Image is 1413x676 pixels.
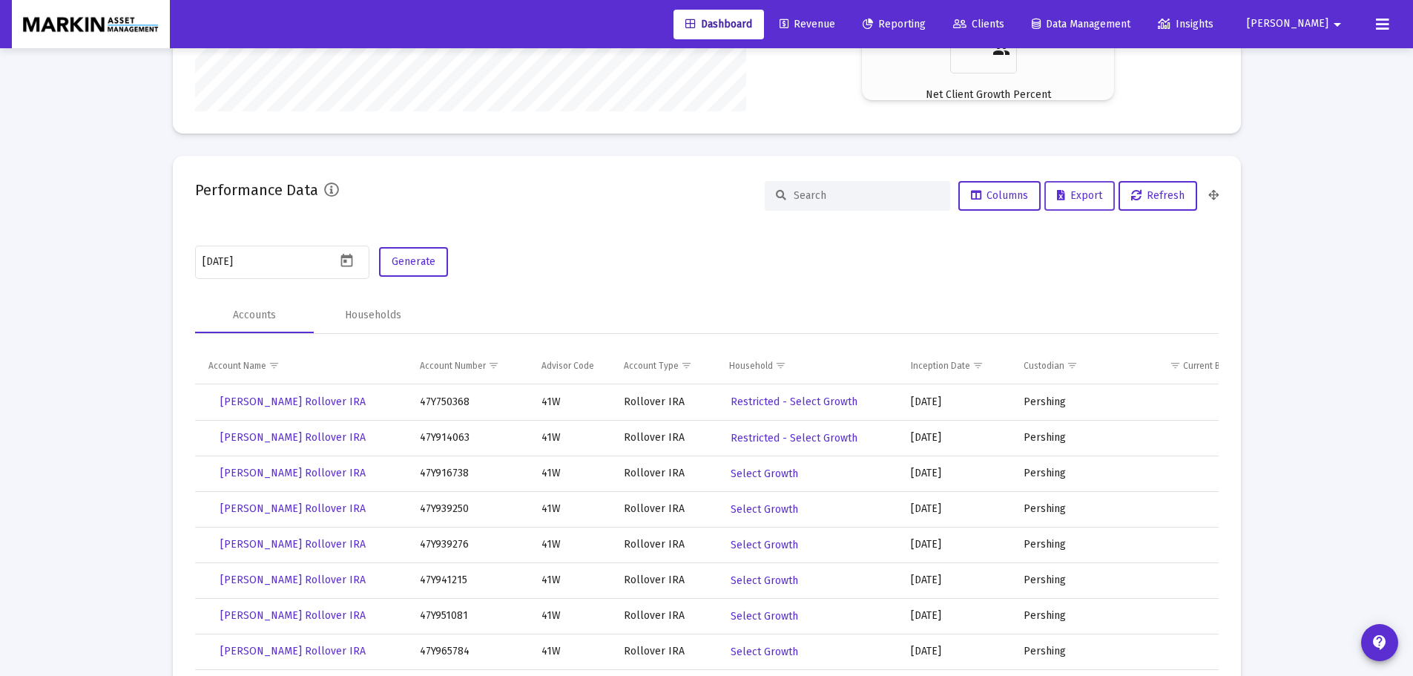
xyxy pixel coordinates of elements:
[673,10,764,39] a: Dashboard
[1114,608,1248,623] div: $0.00
[409,384,531,420] td: 47Y750368
[220,609,366,622] span: [PERSON_NAME] Rollover IRA
[220,502,366,515] span: [PERSON_NAME] Rollover IRA
[220,645,366,657] span: [PERSON_NAME] Rollover IRA
[729,499,800,520] a: Select Growth
[1114,573,1248,588] div: $0.00
[729,606,800,627] a: Select Growth
[1057,189,1102,202] span: Export
[531,384,613,420] td: 41W
[958,181,1041,211] button: Columns
[531,598,613,634] td: 41W
[613,349,719,384] td: Column Account Type
[613,456,719,491] td: Rollover IRA
[409,491,531,527] td: 47Y939250
[731,432,857,444] span: Restricted - Select Growth
[613,491,719,527] td: Rollover IRA
[1013,491,1104,527] td: Pershing
[1013,456,1104,491] td: Pershing
[731,539,798,551] span: Select Growth
[208,360,266,372] div: Account Name
[1114,644,1248,659] div: $0.00
[863,18,926,30] span: Reporting
[794,189,939,202] input: Search
[1114,466,1248,481] div: $0.00
[409,562,531,598] td: 47Y941215
[208,637,378,666] a: [PERSON_NAME] Rollover IRA
[409,349,531,384] td: Column Account Number
[900,349,1013,384] td: Column Inception Date
[729,463,800,485] a: Select Growth
[851,10,938,39] a: Reporting
[409,420,531,456] td: 47Y914063
[1013,527,1104,562] td: Pershing
[729,427,859,449] a: Restricted - Select Growth
[336,250,358,272] button: Open calendar
[220,467,366,479] span: [PERSON_NAME] Rollover IRA
[220,431,366,444] span: [PERSON_NAME] Rollover IRA
[624,360,679,372] div: Account Type
[729,391,859,413] a: Restricted - Select Growth
[1114,430,1248,445] div: $0.00
[233,308,276,323] div: Accounts
[685,18,752,30] span: Dashboard
[613,634,719,669] td: Rollover IRA
[220,396,366,408] span: [PERSON_NAME] Rollover IRA
[731,503,798,516] span: Select Growth
[729,570,800,591] a: Select Growth
[1032,18,1130,30] span: Data Management
[1067,360,1078,371] span: Show filter options for column 'Custodian'
[900,384,1013,420] td: [DATE]
[775,360,786,371] span: Show filter options for column 'Household'
[731,396,857,408] span: Restricted - Select Growth
[926,88,1051,102] p: Net Client Growth Percent
[409,634,531,669] td: 47Y965784
[941,10,1016,39] a: Clients
[392,255,435,268] span: Generate
[613,562,719,598] td: Rollover IRA
[202,256,336,268] input: Select a Date
[900,562,1013,598] td: [DATE]
[729,641,800,663] a: Select Growth
[208,423,378,453] a: [PERSON_NAME] Rollover IRA
[208,387,378,417] a: [PERSON_NAME] Rollover IRA
[1183,360,1248,372] div: Current Balance
[269,360,280,371] span: Show filter options for column 'Account Name'
[1170,360,1181,371] span: Show filter options for column 'Current Balance'
[900,420,1013,456] td: [DATE]
[23,10,159,39] img: Dashboard
[971,189,1028,202] span: Columns
[1024,360,1064,372] div: Custodian
[911,360,970,372] div: Inception Date
[220,574,366,586] span: [PERSON_NAME] Rollover IRA
[1131,189,1185,202] span: Refresh
[900,527,1013,562] td: [DATE]
[220,538,366,551] span: [PERSON_NAME] Rollover IRA
[613,384,719,420] td: Rollover IRA
[1114,537,1248,552] div: $0.00
[900,634,1013,669] td: [DATE]
[1013,598,1104,634] td: Pershing
[1146,10,1225,39] a: Insights
[1371,634,1389,652] mat-icon: contact_support
[729,534,800,556] a: Select Growth
[972,360,984,371] span: Show filter options for column 'Inception Date'
[1044,181,1115,211] button: Export
[900,491,1013,527] td: [DATE]
[531,527,613,562] td: 41W
[1104,349,1258,384] td: Column Current Balance
[208,459,378,488] a: [PERSON_NAME] Rollover IRA
[409,598,531,634] td: 47Y951081
[488,360,499,371] span: Show filter options for column 'Account Number'
[780,18,835,30] span: Revenue
[731,467,798,480] span: Select Growth
[345,308,401,323] div: Households
[731,646,798,658] span: Select Growth
[409,456,531,491] td: 47Y916738
[541,360,594,372] div: Advisor Code
[1229,9,1364,39] button: [PERSON_NAME]
[1013,634,1104,669] td: Pershing
[531,491,613,527] td: 41W
[613,527,719,562] td: Rollover IRA
[1114,395,1248,410] div: $0.00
